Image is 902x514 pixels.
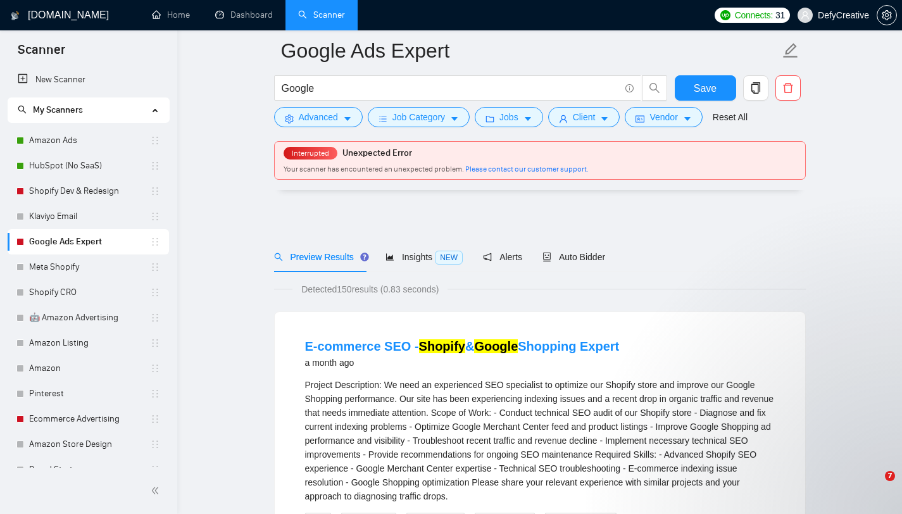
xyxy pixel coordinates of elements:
[150,363,160,373] span: holder
[150,287,160,298] span: holder
[359,251,370,263] div: Tooltip anchor
[559,114,568,123] span: user
[435,251,463,265] span: NEW
[29,381,150,406] a: Pinterest
[744,82,768,94] span: copy
[29,406,150,432] a: Ecommerce Advertising
[33,104,83,115] span: My Scanners
[775,75,801,101] button: delete
[885,471,895,481] span: 7
[392,110,445,124] span: Job Category
[8,179,169,204] li: Shopify Dev & Redesign
[274,253,283,261] span: search
[29,204,150,229] a: Klaviyo Email
[8,41,75,67] span: Scanner
[465,165,589,173] span: Please contact our customer support.
[782,42,799,59] span: edit
[8,128,169,153] li: Amazon Ads
[642,75,667,101] button: search
[683,114,692,123] span: caret-down
[542,252,605,262] span: Auto Bidder
[29,153,150,179] a: HubSpot (No SaaS)
[343,114,352,123] span: caret-down
[29,179,150,204] a: Shopify Dev & Redesign
[8,67,169,92] li: New Scanner
[542,253,551,261] span: robot
[282,80,620,96] input: Search Freelance Jobs...
[29,305,150,330] a: 🤖 Amazon Advertising
[292,282,448,296] span: Detected 150 results (0.83 seconds)
[305,378,775,503] div: Project Description: We need an experienced SEO specialist to optimize our Shopify store and impr...
[18,67,159,92] a: New Scanner
[11,6,20,26] img: logo
[625,84,634,92] span: info-circle
[8,381,169,406] li: Pinterest
[150,414,160,424] span: holder
[18,104,83,115] span: My Scanners
[8,204,169,229] li: Klaviyo Email
[150,186,160,196] span: holder
[29,229,150,254] a: Google Ads Expert
[274,107,363,127] button: settingAdvancedcaret-down
[720,10,730,20] img: upwork-logo.png
[305,355,620,370] div: a month ago
[29,254,150,280] a: Meta Shopify
[649,110,677,124] span: Vendor
[8,153,169,179] li: HubSpot (No SaaS)
[475,107,543,127] button: folderJobscaret-down
[675,75,736,101] button: Save
[29,356,150,381] a: Amazon
[152,9,190,20] a: homeHome
[385,252,463,262] span: Insights
[743,75,768,101] button: copy
[877,5,897,25] button: setting
[474,339,518,353] mark: Google
[385,253,394,261] span: area-chart
[150,237,160,247] span: holder
[625,107,702,127] button: idcardVendorcaret-down
[8,330,169,356] li: Amazon Listing
[499,110,518,124] span: Jobs
[859,471,889,501] iframe: Intercom live chat
[284,165,589,173] span: Your scanner has encountered an unexpected problem.
[636,114,644,123] span: idcard
[877,10,897,20] a: setting
[151,484,163,497] span: double-left
[298,9,345,20] a: searchScanner
[150,338,160,348] span: holder
[775,8,785,22] span: 31
[299,110,338,124] span: Advanced
[419,339,465,353] mark: Shopify
[150,313,160,323] span: holder
[150,161,160,171] span: holder
[288,149,333,158] span: Interrupted
[776,82,800,94] span: delete
[150,135,160,146] span: holder
[8,229,169,254] li: Google Ads Expert
[305,339,620,353] a: E-commerce SEO -Shopify&GoogleShopping Expert
[483,252,522,262] span: Alerts
[8,406,169,432] li: Ecommerce Advertising
[281,35,780,66] input: Scanner name...
[150,439,160,449] span: holder
[18,105,27,114] span: search
[274,252,365,262] span: Preview Results
[8,280,169,305] li: Shopify CRO
[29,280,150,305] a: Shopify CRO
[642,82,667,94] span: search
[8,457,169,482] li: Brand Strategy
[694,80,717,96] span: Save
[368,107,470,127] button: barsJob Categorycaret-down
[735,8,773,22] span: Connects:
[877,10,896,20] span: setting
[8,305,169,330] li: 🤖 Amazon Advertising
[8,356,169,381] li: Amazon
[379,114,387,123] span: bars
[150,262,160,272] span: holder
[600,114,609,123] span: caret-down
[523,114,532,123] span: caret-down
[150,211,160,222] span: holder
[150,389,160,399] span: holder
[29,128,150,153] a: Amazon Ads
[29,330,150,356] a: Amazon Listing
